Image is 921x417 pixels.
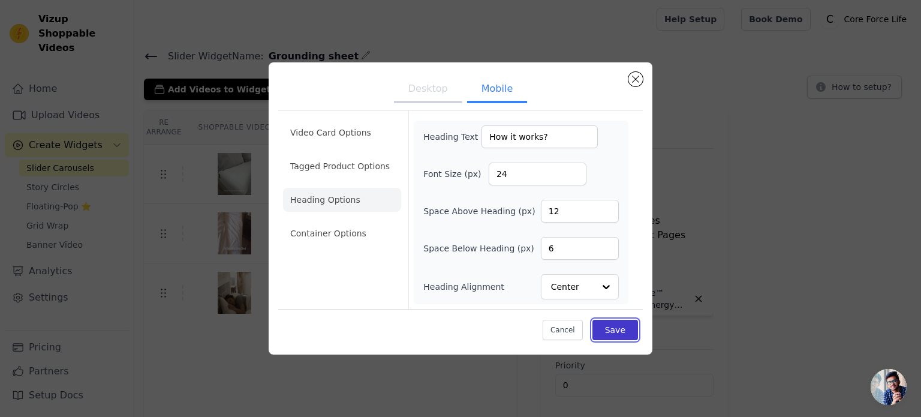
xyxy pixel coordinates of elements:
[423,205,535,217] label: Space Above Heading (px)
[283,221,401,245] li: Container Options
[423,168,489,180] label: Font Size (px)
[423,131,481,143] label: Heading Text
[394,77,462,103] button: Desktop
[467,77,527,103] button: Mobile
[283,188,401,212] li: Heading Options
[871,369,907,405] div: Открытый чат
[628,72,643,86] button: Close modal
[283,121,401,145] li: Video Card Options
[423,281,506,293] label: Heading Alignment
[481,125,598,148] input: Add a heading
[423,242,534,254] label: Space Below Heading (px)
[283,154,401,178] li: Tagged Product Options
[592,320,638,340] button: Save
[543,320,583,340] button: Cancel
